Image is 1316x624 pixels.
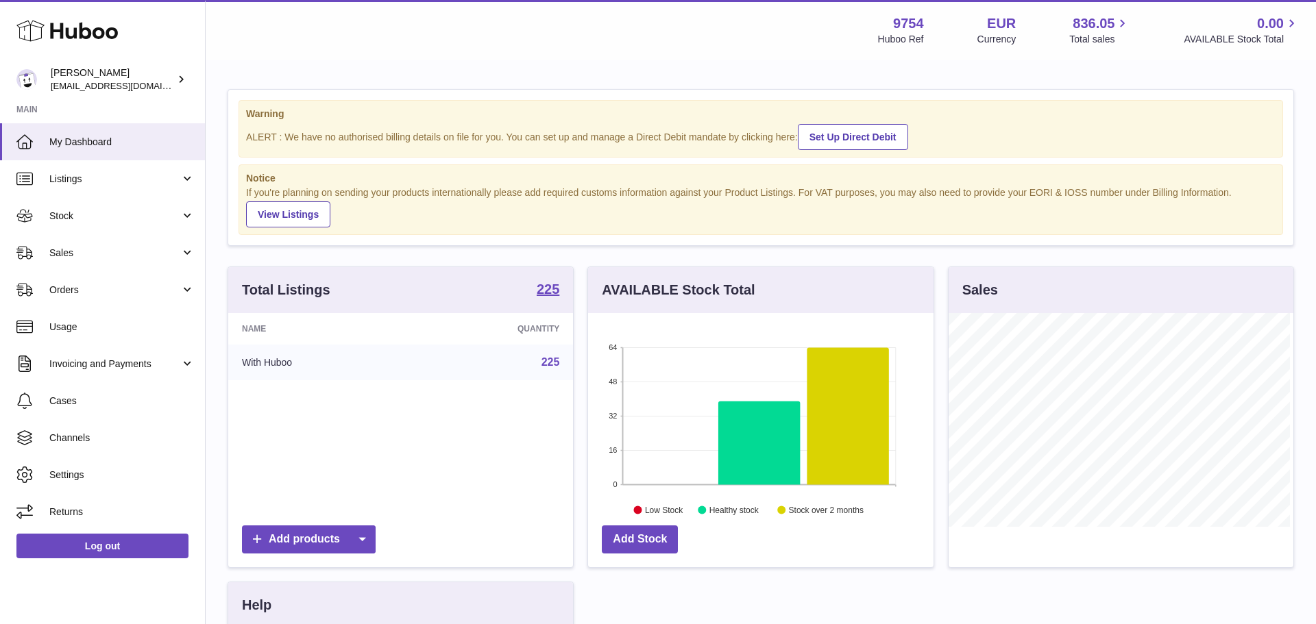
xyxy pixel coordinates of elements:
[246,186,1276,227] div: If you're planning on sending your products internationally please add required customs informati...
[49,358,180,371] span: Invoicing and Payments
[49,469,195,482] span: Settings
[609,377,618,386] text: 48
[541,356,560,368] a: 225
[893,14,924,33] strong: 9754
[49,321,195,334] span: Usage
[609,343,618,351] text: 64
[49,284,180,297] span: Orders
[602,525,678,553] a: Add Stock
[228,313,411,345] th: Name
[602,281,755,299] h3: AVAILABLE Stock Total
[609,446,618,454] text: 16
[49,136,195,149] span: My Dashboard
[242,525,376,553] a: Add products
[228,345,411,380] td: With Huboo
[537,282,559,299] a: 225
[51,80,202,91] span: [EMAIL_ADDRESS][DOMAIN_NAME]
[962,281,998,299] h3: Sales
[1069,14,1130,46] a: 836.05 Total sales
[798,124,908,150] a: Set Up Direct Debit
[246,201,330,227] a: View Listings
[537,282,559,296] strong: 225
[609,412,618,420] text: 32
[987,14,1016,33] strong: EUR
[1184,33,1300,46] span: AVAILABLE Stock Total
[49,210,180,223] span: Stock
[242,596,271,614] h3: Help
[1257,14,1284,33] span: 0.00
[49,432,195,445] span: Channels
[1184,14,1300,46] a: 0.00 AVAILABLE Stock Total
[411,313,574,345] th: Quantity
[49,395,195,408] span: Cases
[49,173,180,186] span: Listings
[789,506,864,515] text: Stock over 2 months
[246,108,1276,121] strong: Warning
[49,247,180,260] span: Sales
[246,122,1276,150] div: ALERT : We have no authorised billing details on file for you. You can set up and manage a Direct...
[242,281,330,299] h3: Total Listings
[1073,14,1114,33] span: 836.05
[645,506,683,515] text: Low Stock
[51,66,174,92] div: [PERSON_NAME]
[1069,33,1130,46] span: Total sales
[16,69,37,90] img: internalAdmin-9754@internal.huboo.com
[16,534,188,558] a: Log out
[878,33,924,46] div: Huboo Ref
[246,172,1276,185] strong: Notice
[49,506,195,519] span: Returns
[709,506,759,515] text: Healthy stock
[977,33,1016,46] div: Currency
[613,480,618,488] text: 0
